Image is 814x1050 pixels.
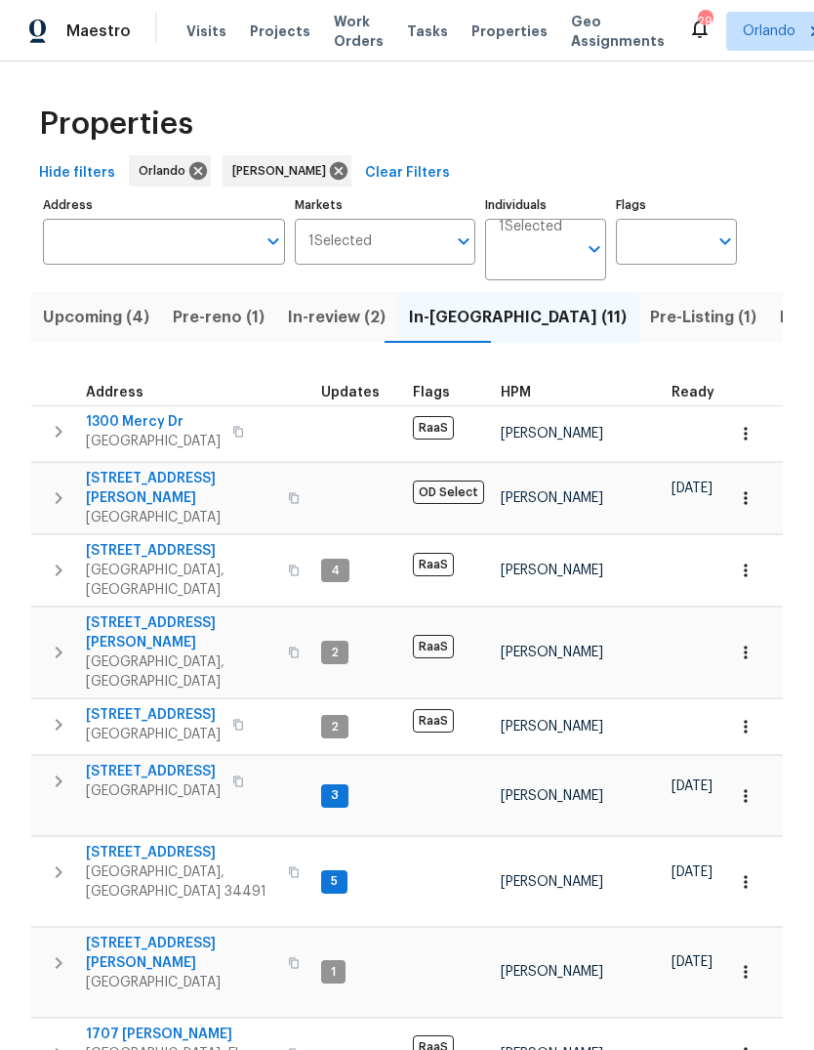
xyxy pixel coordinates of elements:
[86,725,221,744] span: [GEOGRAPHIC_DATA]
[698,12,712,31] div: 29
[86,561,276,600] span: [GEOGRAPHIC_DATA], [GEOGRAPHIC_DATA]
[501,789,603,803] span: [PERSON_NAME]
[413,386,450,399] span: Flags
[413,553,454,576] span: RaaS
[323,964,344,981] span: 1
[407,24,448,38] span: Tasks
[581,235,608,263] button: Open
[66,21,131,41] span: Maestro
[86,469,276,508] span: [STREET_ADDRESS][PERSON_NAME]
[250,21,310,41] span: Projects
[31,155,123,191] button: Hide filters
[501,646,603,659] span: [PERSON_NAME]
[413,635,454,658] span: RaaS
[672,865,712,879] span: [DATE]
[86,843,276,862] span: [STREET_ADDRESS]
[450,228,477,255] button: Open
[39,114,193,134] span: Properties
[43,304,149,331] span: Upcoming (4)
[672,482,712,495] span: [DATE]
[485,199,606,211] label: Individuals
[650,304,756,331] span: Pre-Listing (1)
[232,161,334,181] span: [PERSON_NAME]
[86,412,221,432] span: 1300 Mercy Dr
[501,386,531,399] span: HPM
[173,304,265,331] span: Pre-reno (1)
[295,199,476,211] label: Markets
[616,199,737,211] label: Flags
[672,779,712,793] span: [DATE]
[43,199,285,211] label: Address
[86,934,276,973] span: [STREET_ADDRESS][PERSON_NAME]
[223,155,351,187] div: [PERSON_NAME]
[365,161,450,186] span: Clear Filters
[323,645,346,661] span: 2
[86,1025,276,1044] span: 1707 [PERSON_NAME]
[86,541,276,561] span: [STREET_ADDRESS]
[499,219,562,235] span: 1 Selected
[712,228,739,255] button: Open
[571,12,665,51] span: Geo Assignments
[334,12,384,51] span: Work Orders
[323,873,346,890] span: 5
[186,21,226,41] span: Visits
[501,720,603,734] span: [PERSON_NAME]
[409,304,627,331] span: In-[GEOGRAPHIC_DATA] (11)
[501,965,603,979] span: [PERSON_NAME]
[357,155,458,191] button: Clear Filters
[501,875,603,889] span: [PERSON_NAME]
[501,427,603,441] span: [PERSON_NAME]
[672,386,732,399] div: Earliest renovation start date (first business day after COE or Checkout)
[86,781,221,801] span: [GEOGRAPHIC_DATA]
[86,652,276,692] span: [GEOGRAPHIC_DATA], [GEOGRAPHIC_DATA]
[288,304,386,331] span: In-review (2)
[323,563,347,579] span: 4
[86,705,221,725] span: [STREET_ADDRESS]
[743,21,795,41] span: Orlando
[501,564,603,577] span: [PERSON_NAME]
[672,386,714,399] span: Ready
[86,973,276,992] span: [GEOGRAPHIC_DATA]
[260,228,287,255] button: Open
[129,155,211,187] div: Orlando
[323,719,346,735] span: 2
[86,386,143,399] span: Address
[139,161,193,181] span: Orlando
[86,762,221,781] span: [STREET_ADDRESS]
[86,613,276,652] span: [STREET_ADDRESS][PERSON_NAME]
[501,491,603,505] span: [PERSON_NAME]
[39,161,115,186] span: Hide filters
[323,787,346,804] span: 3
[471,21,548,41] span: Properties
[672,955,712,969] span: [DATE]
[321,386,380,399] span: Updates
[413,709,454,733] span: RaaS
[308,233,372,250] span: 1 Selected
[86,862,276,902] span: [GEOGRAPHIC_DATA], [GEOGRAPHIC_DATA] 34491
[413,416,454,440] span: RaaS
[86,508,276,527] span: [GEOGRAPHIC_DATA]
[86,432,221,451] span: [GEOGRAPHIC_DATA]
[413,481,484,504] span: OD Select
